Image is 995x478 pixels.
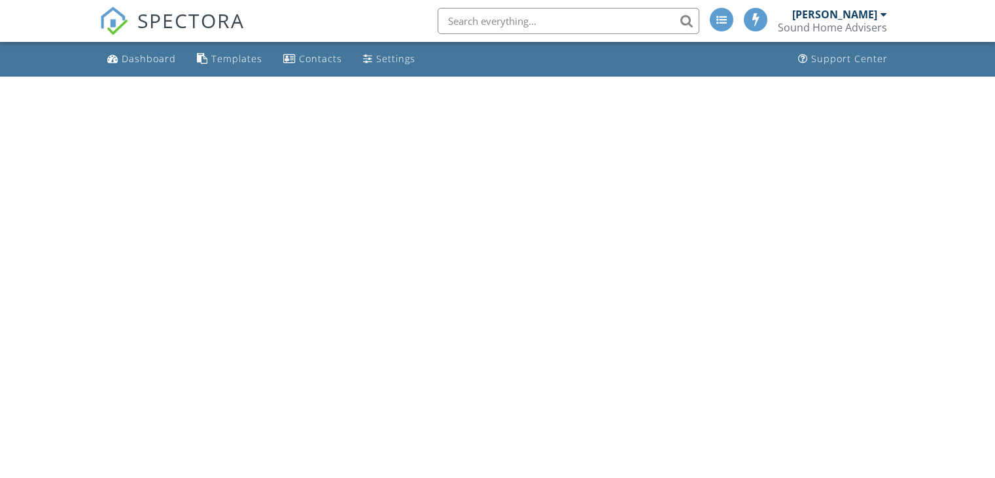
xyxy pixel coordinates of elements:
[792,8,877,21] div: [PERSON_NAME]
[211,52,262,65] div: Templates
[192,47,268,71] a: Templates
[99,7,128,35] img: The Best Home Inspection Software - Spectora
[793,47,893,71] a: Support Center
[122,52,176,65] div: Dashboard
[137,7,245,34] span: SPECTORA
[99,18,245,45] a: SPECTORA
[778,21,887,34] div: Sound Home Advisers
[102,47,181,71] a: Dashboard
[376,52,415,65] div: Settings
[358,47,421,71] a: Settings
[438,8,699,34] input: Search everything...
[278,47,347,71] a: Contacts
[811,52,888,65] div: Support Center
[299,52,342,65] div: Contacts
